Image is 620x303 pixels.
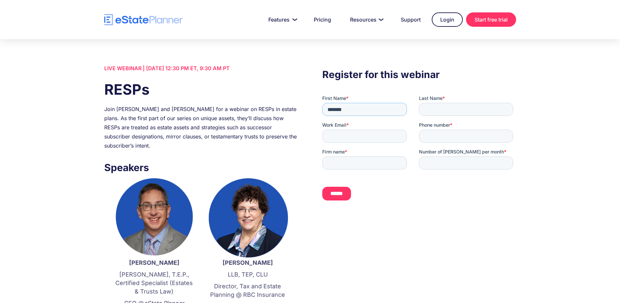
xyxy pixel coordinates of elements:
[114,270,194,296] p: [PERSON_NAME], T.E.P., Certified Specialist (Estates & Trusts Law)
[208,270,288,279] p: LLB, TEP, CLU
[104,104,298,150] div: Join [PERSON_NAME] and [PERSON_NAME] for a webinar on RESPs in estate plans. As the first part of...
[322,67,516,82] h3: Register for this webinar
[432,12,463,27] a: Login
[104,64,298,73] div: LIVE WEBINAR | [DATE] 12:30 PM ET, 9:30 AM PT
[306,13,339,26] a: Pricing
[260,13,303,26] a: Features
[104,79,298,100] h1: RESPs
[223,259,273,266] strong: [PERSON_NAME]
[104,14,183,25] a: home
[208,282,288,299] p: Director, Tax and Estate Planning @ RBC Insurance
[393,13,428,26] a: Support
[129,259,179,266] strong: [PERSON_NAME]
[322,95,516,212] iframe: Form 0
[104,160,298,175] h3: Speakers
[342,13,390,26] a: Resources
[466,12,516,27] a: Start free trial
